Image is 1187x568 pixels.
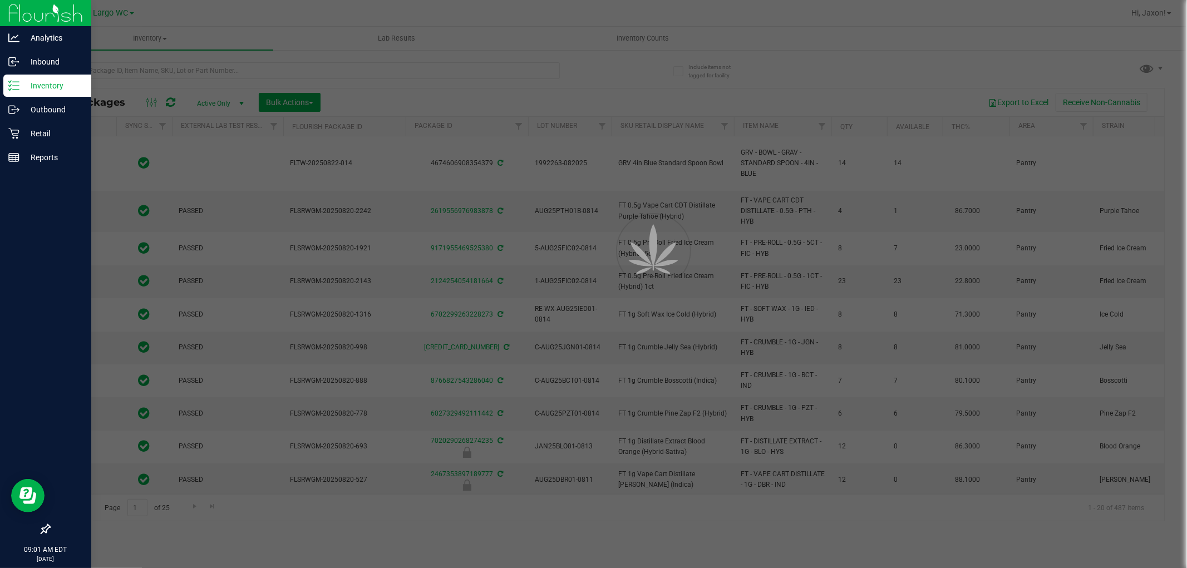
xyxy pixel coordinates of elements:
p: [DATE] [5,555,86,563]
p: Analytics [19,31,86,45]
p: Retail [19,127,86,140]
p: Reports [19,151,86,164]
inline-svg: Outbound [8,104,19,115]
p: 09:01 AM EDT [5,545,86,555]
inline-svg: Analytics [8,32,19,43]
inline-svg: Inventory [8,80,19,91]
p: Inventory [19,79,86,92]
iframe: Resource center [11,479,45,512]
p: Inbound [19,55,86,68]
inline-svg: Inbound [8,56,19,67]
inline-svg: Reports [8,152,19,163]
p: Outbound [19,103,86,116]
inline-svg: Retail [8,128,19,139]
